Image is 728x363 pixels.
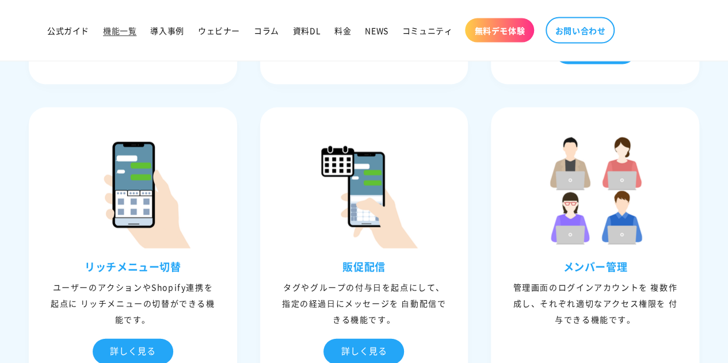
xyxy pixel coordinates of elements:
[546,17,615,44] a: お問い合わせ
[494,279,696,327] div: 管理画⾯のログインアカウントを 複数作成し、それぞれ適切なアクセス権限を 付与できる機能です。
[143,18,190,43] a: 導入事例
[465,18,534,43] a: 無料デモ体験
[47,25,89,36] span: 公式ガイド
[75,133,190,249] img: リッチメニュー切替
[191,18,247,43] a: ウェビナー
[32,260,234,273] h3: リッチメニュー切替
[358,18,395,43] a: NEWS
[286,18,327,43] a: 資料DL
[247,18,286,43] a: コラム
[327,18,358,43] a: 料金
[32,279,234,327] div: ユーザーのアクションやShopify連携を起点に リッチメニューの切替ができる機能です。
[306,133,421,249] img: 販促配信
[254,25,279,36] span: コラム
[96,18,143,43] a: 機能一覧
[365,25,388,36] span: NEWS
[494,260,696,273] h3: メンバー管理
[334,25,351,36] span: 料金
[474,25,525,36] span: 無料デモ体験
[103,25,136,36] span: 機能一覧
[263,260,466,273] h3: 販促配信
[555,25,605,36] span: お問い合わせ
[395,18,460,43] a: コミュニティ
[293,25,321,36] span: 資料DL
[150,25,184,36] span: 導入事例
[538,133,653,249] img: メンバー管理
[263,279,466,327] div: タグやグループの付与⽇を起点にして、 指定の経過⽇にメッセージを ⾃動配信できる機能です。
[402,25,453,36] span: コミュニティ
[40,18,96,43] a: 公式ガイド
[198,25,240,36] span: ウェビナー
